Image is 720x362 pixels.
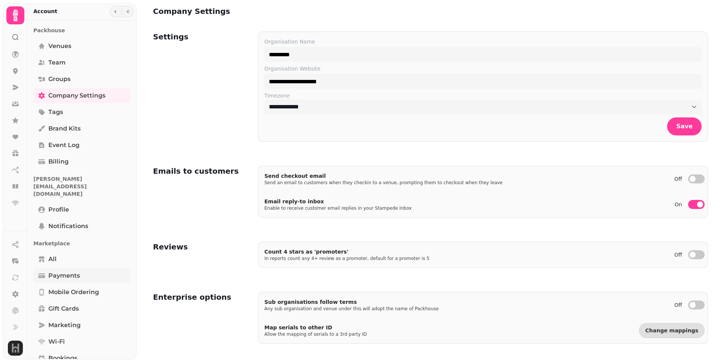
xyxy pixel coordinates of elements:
a: Wi-Fi [33,334,130,349]
span: Tags [48,108,63,117]
span: Team [48,58,66,67]
a: Venues [33,39,130,54]
p: Send an email to customers when they checkin to a venue, prompting them to checkout when they leave [264,180,502,186]
span: Groups [48,75,70,84]
a: All [33,252,130,267]
a: Payments [33,268,130,283]
span: All [48,255,57,264]
span: Wi-Fi [48,337,65,346]
span: Change mappings [645,328,698,333]
span: Profile [48,205,69,214]
span: Payments [48,271,80,280]
a: Notifications [33,219,130,234]
a: Team [33,55,130,70]
label: Timezone [264,92,702,99]
p: Send checkout email [264,172,502,180]
a: Mobile ordering [33,285,130,300]
h2: Company Settings [153,6,297,17]
p: [PERSON_NAME][EMAIL_ADDRESS][DOMAIN_NAME] [33,172,130,201]
a: Groups [33,72,130,87]
a: Brand Kits [33,121,130,136]
span: Company settings [48,91,105,100]
span: Brand Kits [48,124,81,133]
p: Allow the mapping of serials to a 3rd party ID [264,331,367,337]
a: Company settings [33,88,130,103]
label: Off [674,174,682,183]
button: User avatar [6,341,24,356]
p: Any sub organisation and venue under this will adopt the name of Packhouse [264,306,439,312]
label: Organisation Website [264,65,702,72]
p: Enable to receive customer email replies in your Stampede Inbox [264,205,412,211]
span: Gift cards [48,304,79,313]
p: Sub organisations follow terms [264,298,439,306]
span: Billing [48,157,69,166]
label: Off [674,250,682,259]
h2: Emails to customers [153,166,238,176]
h2: Reviews [153,242,188,252]
span: Venues [48,42,71,51]
label: Off [674,300,682,309]
p: Map serials to other ID [264,324,367,331]
p: In reports count any 4+ review as a promoter, default for a promoter is 5 [264,255,429,261]
p: Packhouse [33,24,130,37]
span: Save [676,123,693,129]
label: On [675,200,682,209]
h2: Settings [153,32,188,42]
a: Profile [33,202,130,217]
span: Notifications [48,222,88,231]
p: Marketplace [33,237,130,250]
span: Marketing [48,321,81,330]
h2: Account [33,8,57,15]
button: Change mappings [639,323,705,338]
button: Save [667,117,702,135]
p: Email reply-to inbox [264,198,412,205]
a: Tags [33,105,130,120]
span: Mobile ordering [48,288,99,297]
h2: Enterprise options [153,292,231,302]
a: Gift cards [33,301,130,316]
span: Event log [48,141,79,150]
p: Count 4 stars as 'promoters' [264,248,429,255]
a: Billing [33,154,130,169]
label: Organisation Name [264,38,702,45]
img: User avatar [8,341,23,356]
a: Marketing [33,318,130,333]
a: Event log [33,138,130,153]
